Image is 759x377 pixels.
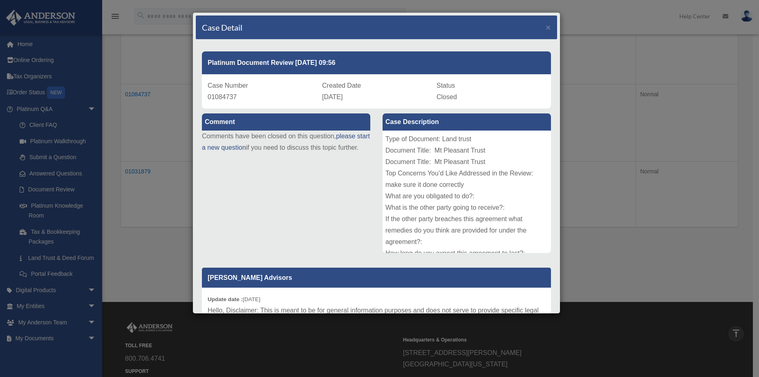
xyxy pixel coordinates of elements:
label: Case Description [383,113,551,131]
p: [PERSON_NAME] Advisors [202,268,551,288]
b: Update date : [208,296,243,302]
span: 01084737 [208,93,237,100]
a: please start a new question [202,133,370,151]
label: Comment [202,113,370,131]
h4: Case Detail [202,22,242,33]
span: Status [437,82,455,89]
span: Created Date [322,82,361,89]
span: Closed [437,93,457,100]
p: Comments have been closed on this question, if you need to discuss this topic further. [202,131,370,153]
span: × [546,22,551,32]
span: [DATE] [322,93,343,100]
div: Type of Document: Land trust Document Title: Mt Pleasant Trust Document Title: Mt Pleasant Trust ... [383,131,551,253]
div: Platinum Document Review [DATE] 09:56 [202,51,551,74]
small: [DATE] [208,296,260,302]
span: Case Number [208,82,248,89]
button: Close [546,23,551,31]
